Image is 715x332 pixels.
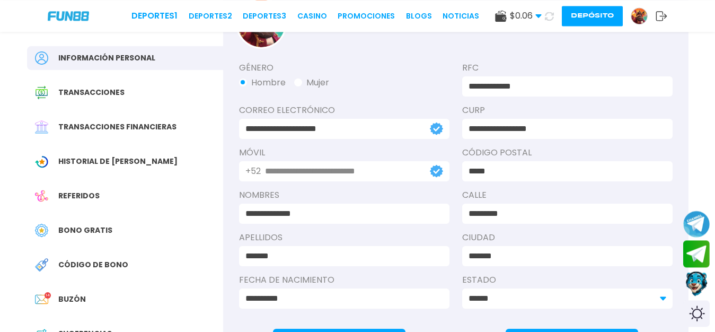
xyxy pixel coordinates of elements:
[27,253,223,277] a: Redeem BonusCódigo de bono
[245,165,261,178] p: +52
[131,10,178,22] a: Deportes1
[683,210,710,238] button: Join telegram channel
[462,146,673,159] label: Código Postal
[35,293,48,306] img: Inbox
[239,76,286,89] button: Hombre
[338,11,395,22] a: Promociones
[27,81,223,104] a: Transaction HistoryTransacciones
[239,189,449,202] label: NOMBRES
[462,274,673,286] label: Estado
[189,11,232,22] a: Deportes2
[239,146,449,159] label: Móvil
[462,104,673,117] label: CURP
[239,231,449,244] label: APELLIDOS
[27,184,223,208] a: ReferralReferidos
[58,294,86,305] span: Buzón
[683,270,710,298] button: Contact customer service
[48,11,89,20] img: Company Logo
[27,115,223,139] a: Financial TransactionTransacciones financieras
[35,120,48,134] img: Financial Transaction
[45,292,51,299] p: 14
[58,156,178,167] span: Historial de [PERSON_NAME]
[58,87,125,98] span: Transacciones
[35,155,48,168] img: Wagering Transaction
[35,86,48,99] img: Transaction History
[462,231,673,244] label: Ciudad
[58,259,128,270] span: Código de bono
[35,224,48,237] img: Free Bonus
[58,121,176,133] span: Transacciones financieras
[631,7,656,24] a: Avatar
[462,189,673,202] label: Calle
[462,62,673,74] label: RFC
[58,53,155,64] span: Información personal
[510,10,542,22] span: $ 0.06
[27,150,223,173] a: Wagering TransactionHistorial de [PERSON_NAME]
[58,190,100,202] span: Referidos
[239,104,449,117] label: Correo electrónico
[294,76,329,89] button: Mujer
[683,240,710,268] button: Join telegram
[297,11,327,22] a: CASINO
[35,189,48,203] img: Referral
[35,51,48,65] img: Personal
[239,274,449,286] label: Fecha de Nacimiento
[239,62,449,74] label: Género
[406,11,432,22] a: BLOGS
[58,225,112,236] span: Bono Gratis
[683,300,710,327] div: Switch theme
[562,6,623,26] button: Depósito
[35,258,48,272] img: Redeem Bonus
[631,8,647,24] img: Avatar
[27,287,223,311] a: InboxBuzón14
[27,46,223,70] a: PersonalInformación personal
[27,219,223,242] a: Free BonusBono Gratis
[443,11,479,22] a: NOTICIAS
[243,11,286,22] a: Deportes3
